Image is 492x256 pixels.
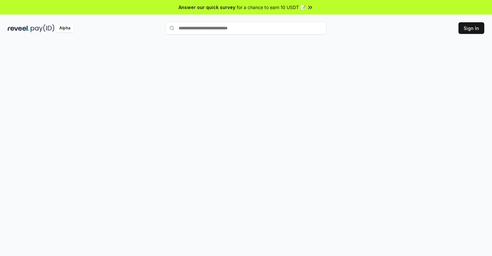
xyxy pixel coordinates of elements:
[179,4,235,11] span: Answer our quick survey
[56,24,74,32] div: Alpha
[458,22,484,34] button: Sign In
[31,24,54,32] img: pay_id
[237,4,306,11] span: for a chance to earn 10 USDT 📝
[8,24,29,32] img: reveel_dark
